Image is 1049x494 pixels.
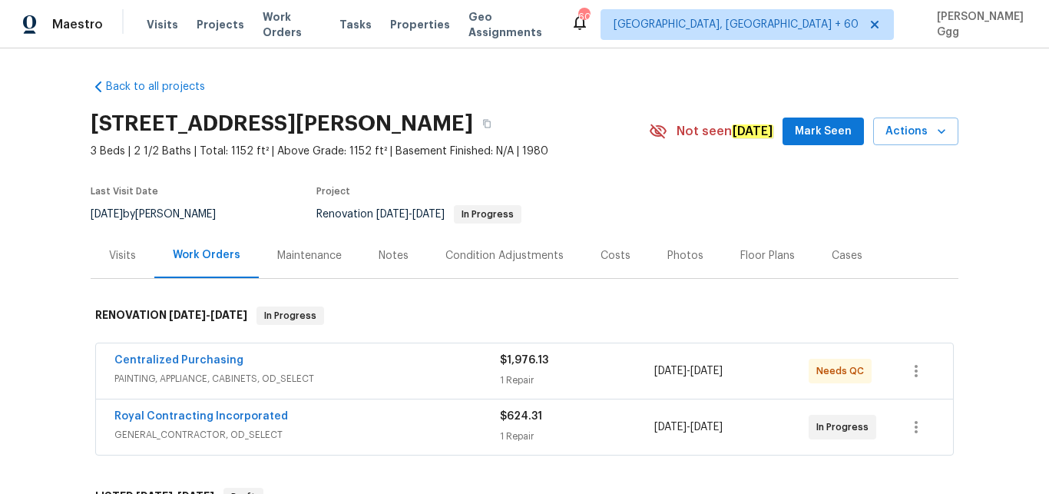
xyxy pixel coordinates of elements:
span: - [654,419,723,435]
div: Work Orders [173,247,240,263]
span: [DATE] [654,422,687,433]
div: Maintenance [277,248,342,264]
span: Not seen [677,124,773,139]
span: Renovation [316,209,521,220]
span: Projects [197,17,244,32]
span: [DATE] [376,209,409,220]
h6: RENOVATION [95,307,247,325]
span: Visits [147,17,178,32]
em: [DATE] [732,124,773,138]
span: PAINTING, APPLIANCE, CABINETS, OD_SELECT [114,371,500,386]
span: [DATE] [210,310,247,320]
div: 1 Repair [500,373,654,388]
div: Floor Plans [740,248,795,264]
a: Royal Contracting Incorporated [114,411,288,422]
span: [DATE] [654,366,687,376]
span: Work Orders [263,9,321,40]
span: Last Visit Date [91,187,158,196]
span: [DATE] [412,209,445,220]
span: [PERSON_NAME] Ggg [931,9,1026,40]
div: 1 Repair [500,429,654,444]
span: [DATE] [690,422,723,433]
div: Photos [667,248,703,264]
span: - [376,209,445,220]
span: $1,976.13 [500,355,548,366]
span: In Progress [816,419,875,435]
button: Mark Seen [783,118,864,146]
span: - [654,363,723,379]
span: Needs QC [816,363,870,379]
div: by [PERSON_NAME] [91,205,234,224]
span: [DATE] [91,209,123,220]
div: Visits [109,248,136,264]
span: [DATE] [690,366,723,376]
button: Copy Address [473,110,501,138]
span: Geo Assignments [468,9,552,40]
a: Centralized Purchasing [114,355,243,366]
button: Actions [873,118,958,146]
span: In Progress [455,210,520,219]
h2: [STREET_ADDRESS][PERSON_NAME] [91,116,473,131]
span: Actions [885,122,946,141]
a: Back to all projects [91,79,238,94]
div: 608 [578,9,589,25]
div: Cases [832,248,862,264]
span: Mark Seen [795,122,852,141]
span: GENERAL_CONTRACTOR, OD_SELECT [114,427,500,443]
span: Tasks [339,19,372,30]
span: Project [316,187,350,196]
div: Condition Adjustments [445,248,564,264]
span: Maestro [52,17,103,32]
span: - [169,310,247,320]
span: [DATE] [169,310,206,320]
div: Costs [601,248,630,264]
span: $624.31 [500,411,542,422]
div: RENOVATION [DATE]-[DATE]In Progress [91,291,958,340]
span: In Progress [258,308,323,323]
span: 3 Beds | 2 1/2 Baths | Total: 1152 ft² | Above Grade: 1152 ft² | Basement Finished: N/A | 1980 [91,144,649,159]
span: [GEOGRAPHIC_DATA], [GEOGRAPHIC_DATA] + 60 [614,17,859,32]
div: Notes [379,248,409,264]
span: Properties [390,17,450,32]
